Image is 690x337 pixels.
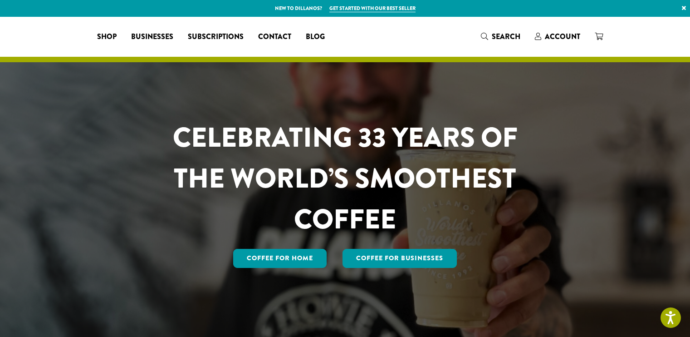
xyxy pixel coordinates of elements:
span: Subscriptions [188,31,244,43]
span: Shop [97,31,117,43]
span: Search [492,31,520,42]
span: Account [545,31,580,42]
span: Contact [258,31,291,43]
a: Coffee For Businesses [343,249,457,268]
a: Search [474,29,528,44]
h1: CELEBRATING 33 YEARS OF THE WORLD’S SMOOTHEST COFFEE [146,117,544,240]
a: Shop [90,30,124,44]
span: Businesses [131,31,173,43]
a: Coffee for Home [233,249,327,268]
a: Get started with our best seller [329,5,416,12]
span: Blog [306,31,325,43]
